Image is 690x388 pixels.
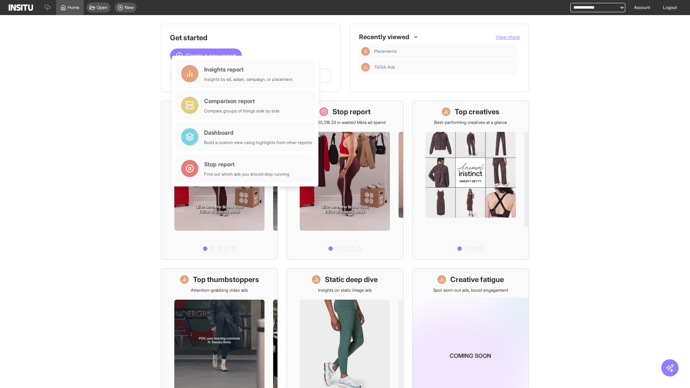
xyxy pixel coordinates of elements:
[412,101,529,260] a: Top creativesBest-performing creatives at a glance
[455,107,500,117] h1: Top creatives
[97,5,107,10] span: Open
[204,108,280,114] div: Compare groups of things side by side
[204,140,312,145] div: Build a custom view using highlights from other reports
[170,33,332,43] h1: Get started
[9,4,33,11] img: Logo
[374,48,514,54] span: Placements
[193,274,259,285] h1: Top thumbstoppers
[286,101,403,260] a: Stop reportSave £20,318.33 in wasted Meta ad spend
[325,274,378,285] h1: Static deep dive
[68,5,79,10] span: Home
[361,63,370,71] div: Insights
[191,287,248,293] p: Attention-grabbing video ads
[125,5,134,10] span: New
[304,120,386,125] p: Save £20,318.33 in wasted Meta ad spend
[204,171,289,177] div: Find out which ads you should stop running
[332,107,371,117] h1: Stop report
[496,33,520,41] button: View more
[434,120,507,125] p: Best-performing creatives at a glance
[186,51,236,60] span: Create a new report
[204,77,293,82] div: Insights by ad, adset, campaign, or placement
[204,65,293,74] div: Insights report
[374,64,514,70] span: TikTok Ads
[361,47,370,56] div: Insights
[161,101,278,260] a: What's live nowSee all active ads instantly
[374,64,395,70] span: TikTok Ads
[374,48,397,54] span: Placements
[170,48,242,63] button: Create a new report
[204,97,280,105] div: Comparison report
[496,34,520,40] span: View more
[318,287,372,293] p: Insights on static image ads
[204,160,289,168] div: Stop report
[204,128,312,137] div: Dashboard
